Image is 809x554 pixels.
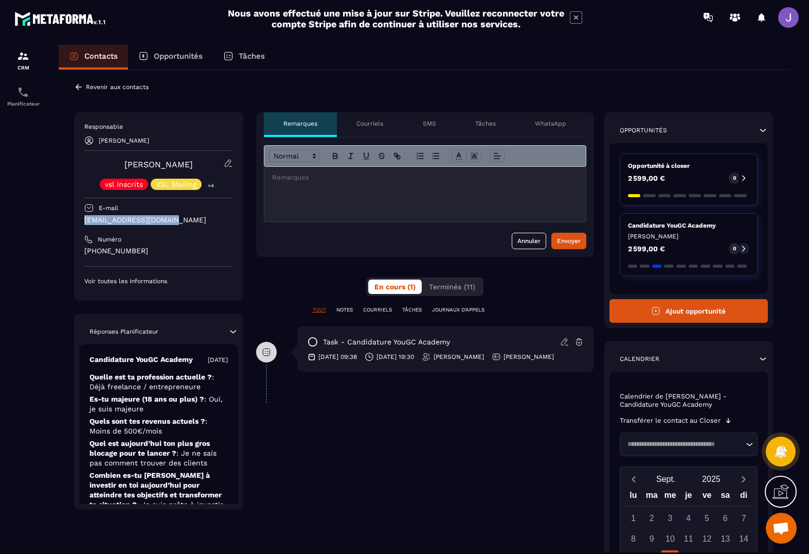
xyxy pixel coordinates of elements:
div: 5 [698,509,716,527]
p: Opportunités [620,126,667,134]
div: ve [698,488,716,506]
p: [PERSON_NAME] [628,232,750,240]
div: di [734,488,753,506]
button: Previous month [624,472,643,486]
p: Es-tu majeure (18 ans ou plus) ? [89,394,228,414]
div: 2 [643,509,661,527]
p: COURRIELS [363,306,392,314]
p: [PHONE_NUMBER] [84,246,233,256]
div: 7 [735,509,753,527]
p: JOURNAUX D'APPELS [432,306,484,314]
p: 0 [733,245,736,252]
div: 14 [735,530,753,548]
p: Numéro [98,235,121,244]
div: 11 [679,530,697,548]
div: Search for option [620,432,758,456]
a: [PERSON_NAME] [124,160,193,169]
p: Opportunité à closer [628,162,750,170]
p: Quels sont tes revenus actuels ? [89,417,228,436]
p: 2 599,00 € [628,245,665,252]
p: VSL Mailing [156,181,196,188]
p: Combien es-tu [PERSON_NAME] à investir en toi aujourd’hui pour atteindre tes objectifs et transfo... [89,471,228,520]
span: Terminés (11) [429,283,475,291]
div: 12 [698,530,716,548]
p: TÂCHES [402,306,422,314]
img: scheduler [17,86,29,98]
div: me [661,488,679,506]
div: ma [642,488,661,506]
div: 10 [661,530,679,548]
span: En cours (1) [374,283,416,291]
p: Contacts [84,51,118,61]
div: lu [624,488,643,506]
p: [DATE] [208,356,228,364]
p: NOTES [336,306,353,314]
p: Planificateur [3,101,44,107]
div: Ouvrir le chat [766,513,797,544]
p: E-mail [99,204,118,212]
button: Ajout opportunité [609,299,768,323]
p: Calendrier [620,355,659,363]
p: [EMAIL_ADDRESS][DOMAIN_NAME] [84,215,233,225]
p: task - Candidature YouGC Academy [323,337,450,347]
button: Open years overlay [689,470,734,488]
input: Search for option [624,439,744,449]
p: [PERSON_NAME] [434,353,484,361]
p: Courriels [356,119,383,128]
p: Opportunités [154,51,203,61]
a: schedulerschedulerPlanificateur [3,78,44,114]
p: Calendrier de [PERSON_NAME] - Candidature YouGC Academy [620,392,758,409]
p: Tâches [239,51,265,61]
img: logo [14,9,107,28]
button: Envoyer [551,233,586,249]
p: +4 [204,180,218,191]
p: Tâches [475,119,496,128]
div: 1 [624,509,642,527]
p: 0 [733,175,736,182]
a: Opportunités [128,45,213,70]
p: 2 599,00 € [628,175,665,182]
p: Revenir aux contacts [86,83,149,91]
div: je [679,488,698,506]
div: sa [716,488,734,506]
p: WhatsApp [535,119,566,128]
div: 3 [661,509,679,527]
a: Tâches [213,45,275,70]
p: Remarques [283,119,317,128]
div: 6 [716,509,734,527]
p: [PERSON_NAME] [504,353,554,361]
button: Next month [734,472,753,486]
a: Contacts [59,45,128,70]
p: [DATE] 19:30 [376,353,414,361]
p: vsl inscrits [105,181,143,188]
p: SMS [423,119,436,128]
p: Quelle est ta profession actuelle ? [89,372,228,392]
p: Réponses Planificateur [89,327,158,336]
p: Candidature YouGC Academy [628,221,750,230]
p: CRM [3,65,44,71]
p: Responsable [84,123,233,131]
img: formation [17,50,29,62]
h2: Nous avons effectué une mise à jour sur Stripe. Veuillez reconnecter votre compte Stripe afin de ... [227,8,565,29]
p: TOUT [313,306,326,314]
p: Candidature YouGC Academy [89,355,193,365]
span: : Je suis prête à investir moins de 300 € [89,500,223,518]
button: Terminés (11) [423,280,481,294]
p: [DATE] 09:38 [318,353,357,361]
p: Voir toutes les informations [84,277,233,285]
button: Open months overlay [643,470,689,488]
div: 9 [643,530,661,548]
p: Quel est aujourd’hui ton plus gros blocage pour te lancer ? [89,439,228,468]
div: 13 [716,530,734,548]
button: En cours (1) [368,280,422,294]
p: [PERSON_NAME] [99,137,149,144]
p: Transférer le contact au Closer [620,417,721,425]
div: 4 [679,509,697,527]
div: Envoyer [557,236,581,246]
a: formationformationCRM [3,42,44,78]
button: Annuler [512,233,546,249]
div: 8 [624,530,642,548]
